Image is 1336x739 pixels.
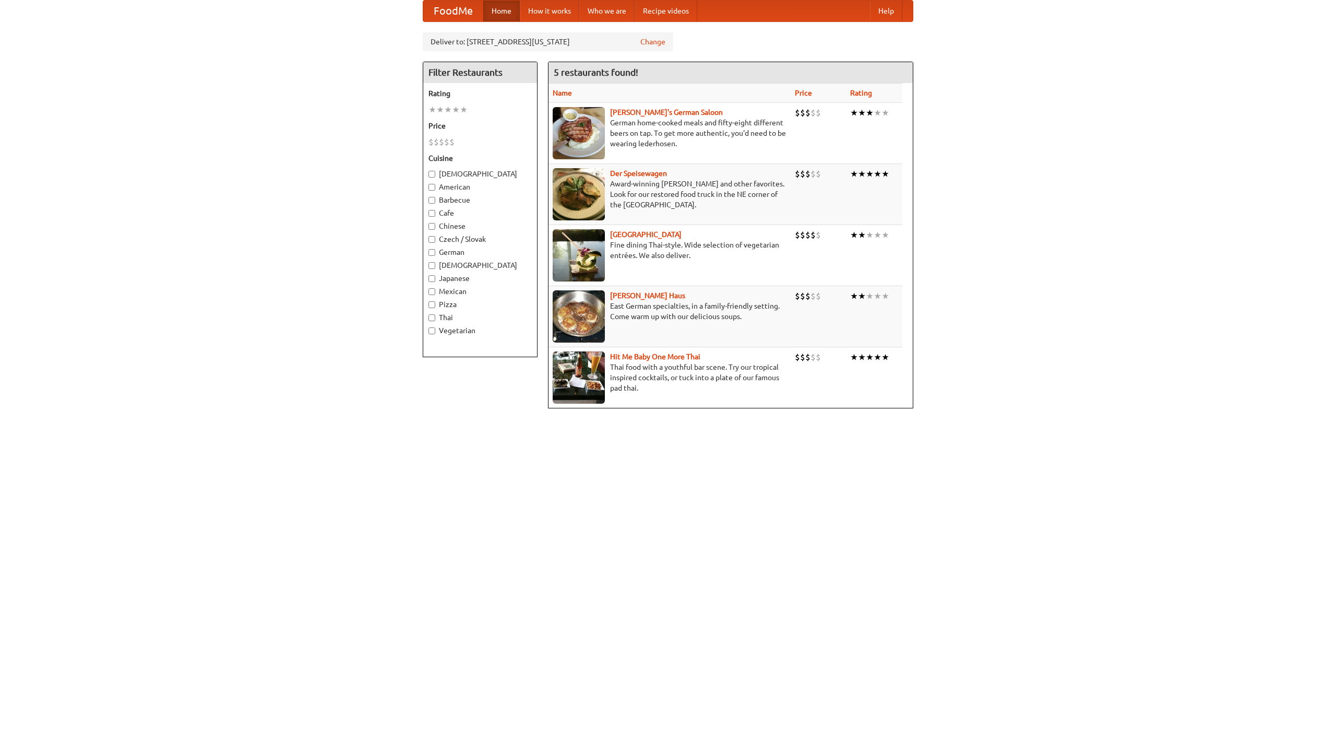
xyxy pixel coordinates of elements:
li: $ [428,136,434,148]
li: $ [795,229,800,241]
p: Thai food with a youthful bar scene. Try our tropical inspired cocktails, or tuck into a plate of... [553,362,786,393]
li: ★ [881,229,889,241]
li: $ [800,290,805,302]
li: $ [795,351,800,363]
input: Czech / Slovak [428,236,435,243]
p: German home-cooked meals and fifty-eight different beers on tap. To get more authentic, you'd nee... [553,118,786,149]
a: Hit Me Baby One More Thai [610,353,700,361]
label: Thai [428,312,532,323]
li: $ [800,229,805,241]
li: $ [805,229,810,241]
a: Der Speisewagen [610,169,667,178]
h5: Cuisine [428,153,532,163]
li: ★ [850,107,858,119]
a: How it works [520,1,579,21]
label: Pizza [428,299,532,310]
li: ★ [874,168,881,180]
h5: Rating [428,88,532,99]
li: ★ [858,290,866,302]
li: ★ [460,104,468,115]
li: $ [816,290,821,302]
img: esthers.jpg [553,107,605,159]
input: Japanese [428,275,435,282]
li: $ [805,351,810,363]
a: [GEOGRAPHIC_DATA] [610,230,682,239]
li: ★ [428,104,436,115]
li: $ [805,290,810,302]
input: German [428,249,435,256]
li: $ [434,136,439,148]
li: $ [810,229,816,241]
label: Vegetarian [428,325,532,336]
label: Barbecue [428,195,532,205]
input: Vegetarian [428,327,435,334]
h4: Filter Restaurants [423,62,537,83]
input: Chinese [428,223,435,230]
li: $ [810,290,816,302]
a: Help [870,1,902,21]
li: ★ [436,104,444,115]
li: ★ [850,290,858,302]
a: [PERSON_NAME]'s German Saloon [610,108,723,116]
li: $ [810,351,816,363]
li: ★ [452,104,460,115]
li: ★ [850,351,858,363]
li: $ [795,168,800,180]
input: Pizza [428,301,435,308]
li: ★ [858,107,866,119]
label: Mexican [428,286,532,297]
li: ★ [850,168,858,180]
a: Recipe videos [635,1,697,21]
a: Price [795,89,812,97]
li: ★ [881,107,889,119]
li: ★ [881,290,889,302]
input: [DEMOGRAPHIC_DATA] [428,262,435,269]
label: Chinese [428,221,532,231]
li: ★ [874,290,881,302]
label: German [428,247,532,257]
label: Japanese [428,273,532,284]
label: American [428,182,532,192]
label: Czech / Slovak [428,234,532,244]
li: $ [800,351,805,363]
li: $ [810,107,816,119]
li: $ [800,107,805,119]
li: ★ [858,351,866,363]
input: Mexican [428,288,435,295]
li: ★ [874,107,881,119]
p: East German specialties, in a family-friendly setting. Come warm up with our delicious soups. [553,301,786,322]
a: Change [640,37,665,47]
li: $ [805,168,810,180]
li: ★ [850,229,858,241]
li: $ [816,229,821,241]
li: ★ [874,229,881,241]
img: speisewagen.jpg [553,168,605,220]
div: Deliver to: [STREET_ADDRESS][US_STATE] [423,32,673,51]
a: Rating [850,89,872,97]
li: ★ [866,168,874,180]
li: ★ [866,107,874,119]
li: $ [795,107,800,119]
a: [PERSON_NAME] Haus [610,291,685,300]
li: $ [805,107,810,119]
li: $ [444,136,449,148]
li: ★ [444,104,452,115]
li: ★ [881,351,889,363]
li: ★ [858,229,866,241]
li: ★ [866,351,874,363]
li: ★ [874,351,881,363]
label: [DEMOGRAPHIC_DATA] [428,260,532,271]
img: satay.jpg [553,229,605,281]
input: [DEMOGRAPHIC_DATA] [428,171,435,178]
li: $ [449,136,455,148]
li: $ [816,351,821,363]
ng-pluralize: 5 restaurants found! [554,67,638,77]
p: Award-winning [PERSON_NAME] and other favorites. Look for our restored food truck in the NE corne... [553,179,786,210]
li: $ [439,136,444,148]
a: Who we are [579,1,635,21]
